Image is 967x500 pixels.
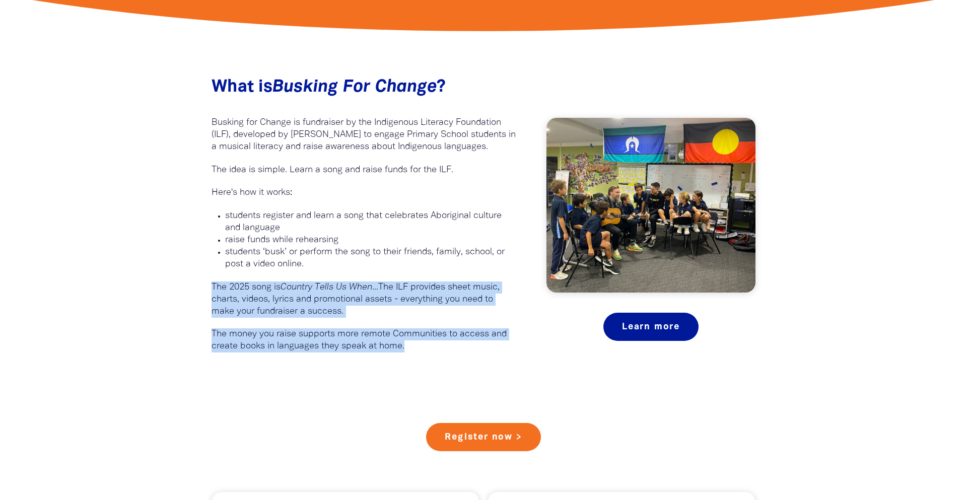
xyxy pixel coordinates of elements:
p: students register and learn a song that celebrates Aboriginal culture and language [225,210,516,234]
a: Register now > [426,423,540,451]
p: students ‘busk’ or perform the song to their friends, family, school, or post a video online. [225,246,516,270]
p: The idea is simple. Learn a song and raise funds for the ILF. [212,164,516,176]
p: raise funds while rehearsing [225,234,516,246]
span: What is ? [212,80,446,95]
em: Country Tells Us When... [281,283,378,292]
p: Here's how it works: [212,187,516,199]
a: Learn more [603,313,699,341]
p: The 2025 song is The ILF provides sheet music, charts, videos, lyrics and promotional assets - ev... [212,281,516,318]
p: The money you raise supports more remote Communities to access and create books in languages they... [212,328,516,352]
img: Josh Pyke with a Busking For Change Class [546,118,755,293]
p: Busking for Change is fundraiser by the Indigenous Literacy Foundation (ILF), developed by [PERSO... [212,117,516,153]
em: Busking For Change [272,80,437,95]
